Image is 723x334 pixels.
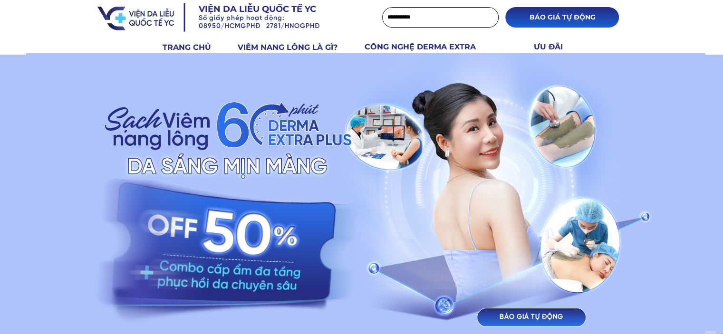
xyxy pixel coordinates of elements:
h3: Số giấy phép hoạt động: 08950/HCMGPHĐ 2781/HNOGPHĐ [199,15,359,31]
p: BÁO GIÁ TỰ ĐỘNG [477,308,586,326]
h3: CÔNG NGHỆ DERMA EXTRA PLUS [365,41,498,65]
h3: ƯU ĐÃI [534,41,574,53]
h3: TRANG CHỦ [163,41,227,54]
h3: VIÊM NANG LÔNG LÀ GÌ? [238,41,354,54]
p: BÁO GIÁ TỰ ĐỘNG [505,7,619,28]
h3: Viện da liễu quốc tế YC [199,3,345,15]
